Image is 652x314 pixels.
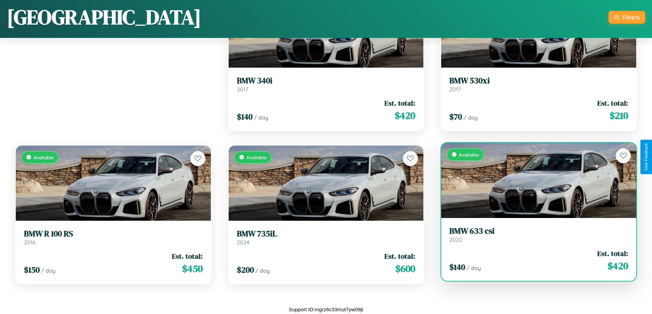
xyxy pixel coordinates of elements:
span: $ 70 [449,111,462,122]
span: 2017 [449,86,461,93]
a: BMW 735iL2024 [237,229,416,246]
div: Give Feedback [644,143,649,171]
span: 2017 [237,86,248,93]
span: Est. total: [384,98,415,108]
span: $ 600 [395,262,415,275]
span: / day [466,264,481,271]
span: 2024 [237,239,250,246]
span: $ 210 [610,109,628,122]
span: Est. total: [384,251,415,261]
span: $ 150 [24,264,40,275]
span: $ 200 [237,264,254,275]
a: BMW 530xi2017 [449,76,628,93]
h3: BMW 633 csi [449,226,628,236]
span: Available [459,152,479,158]
h1: [GEOGRAPHIC_DATA] [7,3,201,31]
span: $ 420 [608,259,628,273]
span: 2016 [24,239,36,246]
span: $ 450 [182,262,203,275]
span: Available [34,154,54,160]
span: / day [41,267,55,274]
span: / day [254,114,268,121]
span: $ 140 [237,111,253,122]
div: Filters [623,14,640,21]
span: / day [463,114,478,121]
h3: BMW 530xi [449,76,628,86]
p: Support ID: mgrz6c33mut7yw09jt [289,305,363,314]
h3: BMW 340i [237,76,416,86]
span: 2022 [449,236,462,243]
button: Filters [609,11,645,24]
span: Est. total: [172,251,203,261]
span: $ 420 [395,109,415,122]
span: / day [255,267,270,274]
a: BMW 340i2017 [237,76,416,93]
a: BMW R 100 RS2016 [24,229,203,246]
span: Est. total: [597,98,628,108]
h3: BMW 735iL [237,229,416,239]
span: $ 140 [449,261,465,273]
a: BMW 633 csi2022 [449,226,628,243]
span: Available [246,154,267,160]
h3: BMW R 100 RS [24,229,203,239]
span: Est. total: [597,248,628,258]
